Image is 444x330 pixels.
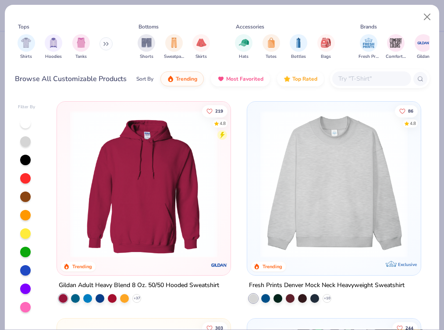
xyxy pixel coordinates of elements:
[235,34,252,60] div: filter for Hats
[211,71,270,86] button: Most Favorited
[337,74,405,84] input: Try "T-Shirt"
[18,23,29,31] div: Tops
[415,34,432,60] div: filter for Gildan
[405,326,413,330] span: 244
[45,34,62,60] button: filter button
[134,296,140,301] span: + 37
[164,34,184,60] div: filter for Sweatpants
[359,34,379,60] div: filter for Fresh Prints
[410,120,416,127] div: 4.8
[360,23,377,31] div: Brands
[359,53,379,60] span: Fresh Prints
[321,53,331,60] span: Bags
[263,34,280,60] div: filter for Totes
[220,120,226,127] div: 4.8
[49,38,58,48] img: Hoodies Image
[291,53,306,60] span: Bottles
[138,34,155,60] div: filter for Shorts
[290,34,307,60] button: filter button
[210,256,228,274] img: Gildan logo
[66,110,222,258] img: 01756b78-01f6-4cc6-8d8a-3c30c1a0c8ac
[21,38,31,48] img: Shirts Image
[192,34,210,60] div: filter for Skirts
[164,53,184,60] span: Sweatpants
[266,38,276,48] img: Totes Image
[169,38,179,48] img: Sweatpants Image
[266,53,277,60] span: Totes
[164,34,184,60] button: filter button
[202,105,227,117] button: Like
[386,53,406,60] span: Comfort Colors
[142,38,152,48] img: Shorts Image
[324,296,330,301] span: + 10
[215,109,223,113] span: 219
[138,34,155,60] button: filter button
[292,75,317,82] span: Top Rated
[317,34,335,60] button: filter button
[417,53,430,60] span: Gildan
[215,326,223,330] span: 303
[386,34,406,60] button: filter button
[167,75,174,82] img: trending.gif
[408,109,413,113] span: 86
[136,75,153,83] div: Sort By
[256,110,412,258] img: f5d85501-0dbb-4ee4-b115-c08fa3845d83
[75,53,87,60] span: Tanks
[239,53,249,60] span: Hats
[362,36,375,50] img: Fresh Prints Image
[317,34,335,60] div: filter for Bags
[226,75,263,82] span: Most Favorited
[389,36,402,50] img: Comfort Colors Image
[359,34,379,60] button: filter button
[139,23,159,31] div: Bottoms
[196,38,206,48] img: Skirts Image
[249,280,405,291] div: Fresh Prints Denver Mock Neck Heavyweight Sweatshirt
[290,34,307,60] div: filter for Bottles
[235,34,252,60] button: filter button
[419,9,436,25] button: Close
[76,38,86,48] img: Tanks Image
[395,105,418,117] button: Like
[294,38,303,48] img: Bottles Image
[386,34,406,60] div: filter for Comfort Colors
[217,75,224,82] img: most_fav.gif
[160,71,204,86] button: Trending
[236,23,264,31] div: Accessories
[18,34,35,60] div: filter for Shirts
[263,34,280,60] button: filter button
[415,34,432,60] button: filter button
[277,71,324,86] button: Top Rated
[72,34,90,60] button: filter button
[239,38,249,48] img: Hats Image
[72,34,90,60] div: filter for Tanks
[15,74,127,84] div: Browse All Customizable Products
[417,36,430,50] img: Gildan Image
[284,75,291,82] img: TopRated.gif
[192,34,210,60] button: filter button
[59,280,219,291] div: Gildan Adult Heavy Blend 8 Oz. 50/50 Hooded Sweatshirt
[176,75,197,82] span: Trending
[18,34,35,60] button: filter button
[18,104,36,110] div: Filter By
[45,53,62,60] span: Hoodies
[398,262,417,267] span: Exclusive
[45,34,62,60] div: filter for Hoodies
[195,53,207,60] span: Skirts
[321,38,330,48] img: Bags Image
[140,53,153,60] span: Shorts
[20,53,32,60] span: Shirts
